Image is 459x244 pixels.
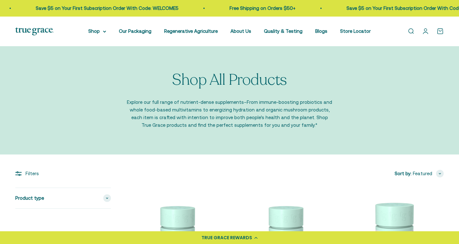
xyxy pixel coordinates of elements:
span: Product type [15,194,44,202]
span: Featured [413,170,432,177]
span: Sort by: [395,170,412,177]
p: Save $5 on Your First Subscription Order With Code: WELCOME5 [36,4,178,12]
a: Our Packaging [119,28,151,34]
a: Regenerative Agriculture [164,28,218,34]
summary: Product type [15,188,111,208]
div: TRUE GRACE REWARDS [201,234,252,241]
a: Blogs [315,28,327,34]
p: Explore our full range of nutrient-dense supplements–From immune-boosting probiotics and whole fo... [126,98,333,129]
a: Free Shipping on Orders $50+ [229,5,295,11]
a: About Us [230,28,251,34]
a: Quality & Testing [264,28,302,34]
button: Featured [413,170,444,177]
div: Filters [15,170,111,177]
a: Store Locator [340,28,371,34]
summary: Shop [88,27,106,35]
p: Shop All Products [172,72,287,89]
